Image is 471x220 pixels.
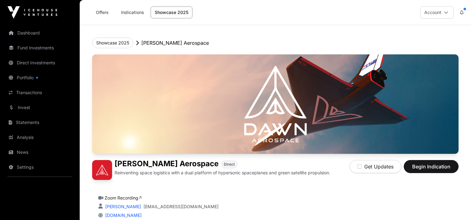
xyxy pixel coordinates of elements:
a: Settings [5,160,75,174]
a: Statements [5,116,75,129]
a: Transactions [5,86,75,99]
a: Zoom Recording [105,195,142,200]
span: Begin Indication [412,163,451,170]
a: Dashboard [5,26,75,40]
img: Icehouse Ventures Logo [7,6,57,19]
a: Direct Investments [5,56,75,70]
a: Begin Indication [404,166,459,172]
button: Account [420,6,454,19]
a: News [5,145,75,159]
a: Fund Investments [5,41,75,55]
p: [PERSON_NAME] Aerospace [141,39,209,47]
a: Analysis [5,131,75,144]
p: Reinventing space logistics with a dual platform of hypersonic spaceplanes and green satellite pr... [115,170,330,176]
a: Portfolio [5,71,75,85]
a: [PERSON_NAME] [104,204,141,209]
a: Invest [5,101,75,114]
a: Offers [90,7,115,18]
a: [EMAIL_ADDRESS][DOMAIN_NAME] [144,204,219,210]
iframe: Chat Widget [440,190,471,220]
span: Direct [224,162,235,167]
button: Begin Indication [404,160,459,173]
img: Dawn Aerospace [92,160,112,180]
button: Get Updates [350,160,401,173]
h1: [PERSON_NAME] Aerospace [115,160,219,168]
a: Showcase 2025 [151,7,192,18]
a: Indications [117,7,148,18]
a: [DOMAIN_NAME] [103,213,142,218]
img: Dawn Aerospace [92,54,459,154]
button: Showcase 2025 [92,38,133,48]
